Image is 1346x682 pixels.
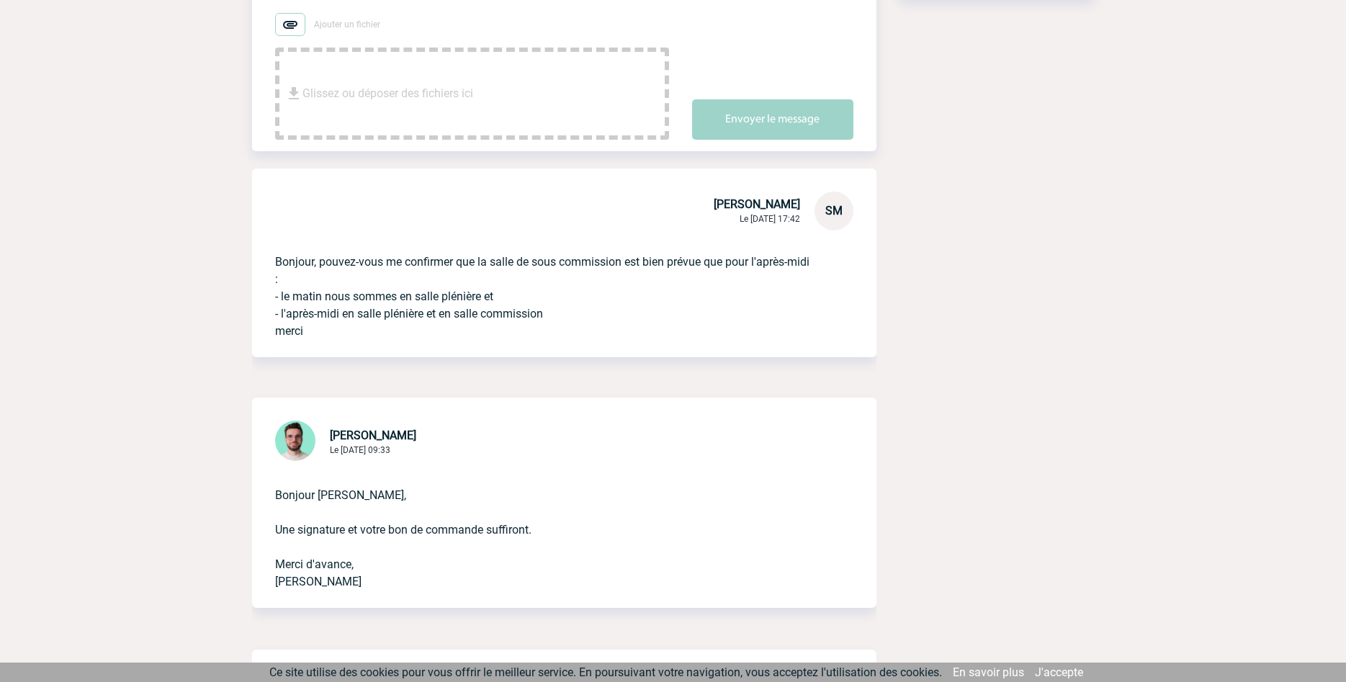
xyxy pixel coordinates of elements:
[692,99,853,140] button: Envoyer le message
[285,85,302,102] img: file_download.svg
[302,58,473,130] span: Glissez ou déposer des fichiers ici
[314,19,380,30] span: Ajouter un fichier
[714,197,800,211] span: [PERSON_NAME]
[330,429,416,442] span: [PERSON_NAME]
[269,665,942,679] span: Ce site utilise des cookies pour vous offrir le meilleur service. En poursuivant votre navigation...
[275,464,813,591] p: Bonjour [PERSON_NAME], Une signature et votre bon de commande suffiront. Merci d'avance, [PERSON_...
[953,665,1024,679] a: En savoir plus
[275,230,813,340] p: Bonjour, pouvez-vous me confirmer que la salle de sous commission est bien prévue que pour l'aprè...
[330,445,390,455] span: Le [DATE] 09:33
[275,421,315,461] img: 121547-2.png
[825,204,843,217] span: SM
[740,214,800,224] span: Le [DATE] 17:42
[1035,665,1083,679] a: J'accepte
